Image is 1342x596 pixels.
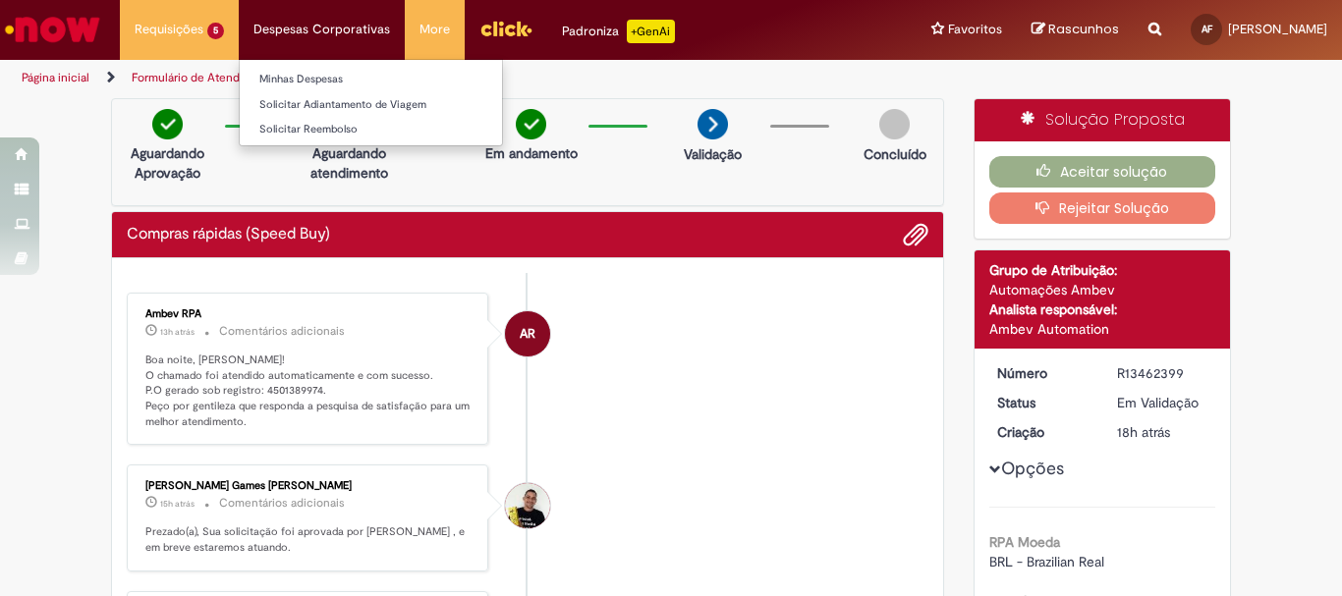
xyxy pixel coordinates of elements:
[989,280,1216,299] div: Automações Ambev
[219,495,345,512] small: Comentários adicionais
[160,326,195,338] time: 29/08/2025 18:32:33
[160,326,195,338] span: 13h atrás
[989,319,1216,339] div: Ambev Automation
[948,20,1002,39] span: Favoritos
[160,498,195,510] span: 15h atrás
[135,20,203,39] span: Requisições
[15,60,880,96] ul: Trilhas de página
[127,226,330,244] h2: Compras rápidas (Speed Buy) Histórico de tíquete
[120,143,215,183] p: Aguardando Aprovação
[989,299,1216,319] div: Analista responsável:
[152,109,183,139] img: check-circle-green.png
[989,156,1216,188] button: Aceitar solução
[1117,423,1170,441] span: 18h atrás
[627,20,675,43] p: +GenAi
[864,144,926,164] p: Concluído
[989,533,1060,551] b: RPA Moeda
[239,59,503,146] ul: Despesas Corporativas
[253,20,390,39] span: Despesas Corporativas
[989,260,1216,280] div: Grupo de Atribuição:
[516,109,546,139] img: check-circle-green.png
[240,94,502,116] a: Solicitar Adiantamento de Viagem
[903,222,928,247] button: Adicionar anexos
[982,363,1103,383] dt: Número
[145,524,473,555] p: Prezado(a), Sua solicitação foi aprovada por [PERSON_NAME] , e em breve estaremos atuando.
[982,393,1103,412] dt: Status
[240,69,502,90] a: Minhas Despesas
[975,99,1231,141] div: Solução Proposta
[240,119,502,140] a: Solicitar Reembolso
[1048,20,1119,38] span: Rascunhos
[1202,23,1212,35] span: AF
[1228,21,1327,37] span: [PERSON_NAME]
[505,483,550,528] div: Joao Raphael Games Monteiro
[419,20,450,39] span: More
[160,498,195,510] time: 29/08/2025 16:19:41
[879,109,910,139] img: img-circle-grey.png
[145,308,473,320] div: Ambev RPA
[207,23,224,39] span: 5
[989,553,1104,570] span: BRL - Brazilian Real
[22,70,89,85] a: Página inicial
[562,20,675,43] div: Padroniza
[1117,393,1208,412] div: Em Validação
[1032,21,1119,39] a: Rascunhos
[479,14,532,43] img: click_logo_yellow_360x200.png
[1117,363,1208,383] div: R13462399
[2,10,103,49] img: ServiceNow
[1117,423,1170,441] time: 29/08/2025 13:28:09
[698,109,728,139] img: arrow-next.png
[982,422,1103,442] dt: Criação
[485,143,578,163] p: Em andamento
[145,480,473,492] div: [PERSON_NAME] Games [PERSON_NAME]
[219,323,345,340] small: Comentários adicionais
[145,352,473,430] p: Boa noite, [PERSON_NAME]! O chamado foi atendido automaticamente e com sucesso. P.O gerado sob re...
[302,143,397,183] p: Aguardando atendimento
[684,144,742,164] p: Validação
[989,192,1216,224] button: Rejeitar Solução
[132,70,277,85] a: Formulário de Atendimento
[505,311,550,356] div: Ambev RPA
[1117,422,1208,442] div: 29/08/2025 13:28:09
[520,310,535,357] span: AR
